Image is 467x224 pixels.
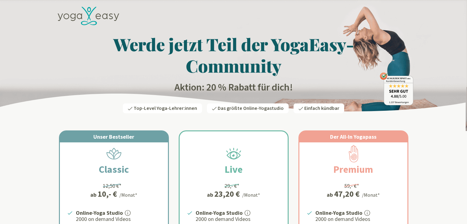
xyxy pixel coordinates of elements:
p: 2000 on demand Videos [315,215,400,223]
span: Top-Level Yoga-Lehrer:innen [134,105,197,112]
h1: Werde jetzt Teil der YogaEasy-Community [54,33,413,76]
h2: Premium [319,162,388,177]
div: 12,50 €* [103,182,122,190]
span: Unser Bestseller [93,133,134,140]
p: 2000 on demand Videos [76,215,161,223]
div: 59,- €* [344,182,359,190]
span: ab [207,191,214,199]
span: Der All-In Yogapass [330,133,376,140]
span: Einfach kündbar [304,105,339,112]
strong: Online-Yoga Studio [76,209,123,216]
div: 29,- €* [224,182,239,190]
strong: Online-Yoga Studio [196,209,243,216]
span: ab [90,191,98,199]
div: /Monat* [242,191,260,199]
p: 2000 on demand Videos [196,215,280,223]
h2: Live [210,162,257,177]
h2: Aktion: 20 % Rabatt für dich! [54,81,413,94]
div: 23,20 € [214,190,240,198]
span: Das größte Online-Yogastudio [218,105,284,112]
span: ab [327,191,334,199]
h2: Classic [84,162,144,177]
div: /Monat* [362,191,380,199]
div: 47,20 € [334,190,360,198]
div: /Monat* [119,191,137,199]
img: ausgezeichnet_badge.png [380,72,413,105]
div: 10,- € [98,190,117,198]
strong: Online-Yoga Studio [315,209,362,216]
